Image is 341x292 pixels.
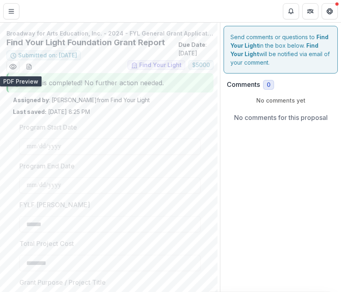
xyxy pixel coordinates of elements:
[192,62,210,69] span: $ 5000
[224,26,338,74] div: Send comments or questions to in the box below. will be notified via email of your comment.
[6,29,213,38] p: Broadway for Arts Education, Inc. - 2024 - FYL General Grant Application
[19,161,75,171] p: Program End Date
[6,60,19,73] button: Preview c431b49b-e910-4de4-a55b-a724d2e3c484.pdf
[6,38,175,47] h2: Find Your Light Foundation Grant Report
[283,3,299,19] button: Notifications
[302,3,318,19] button: Partners
[13,97,49,103] strong: Assigned by
[13,107,90,116] p: [DATE] 8:25 PM
[19,122,77,132] p: Program Start Date
[267,82,270,88] span: 0
[23,60,36,73] button: download-word-button
[139,62,182,69] span: Find Your Light
[18,52,77,59] span: Submitted on: [DATE]
[19,277,106,287] p: Grant Purpose / Project Title
[227,96,335,105] p: No comments yet
[19,239,74,248] p: Total Project Cost
[227,81,260,88] h2: Comments
[13,96,207,104] p: : [PERSON_NAME] from Find Your Light
[322,3,338,19] button: Get Help
[178,40,213,57] p: : [DATE]
[234,113,328,122] p: No comments for this proposal
[6,73,213,92] div: Task is completed! No further action needed.
[3,3,19,19] button: Toggle Menu
[19,200,90,210] p: FYLF [PERSON_NAME]
[13,108,46,115] strong: Last saved:
[178,41,205,48] strong: Due Date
